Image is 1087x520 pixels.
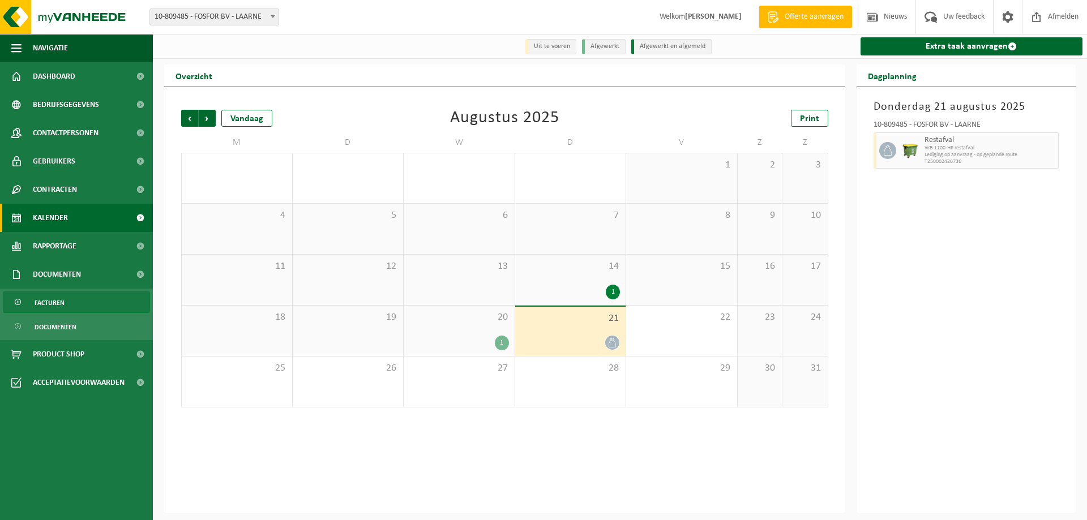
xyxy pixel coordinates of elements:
[221,110,272,127] div: Vandaag
[743,209,777,222] span: 9
[33,232,76,260] span: Rapportage
[738,132,783,153] td: Z
[33,340,84,368] span: Product Shop
[902,142,919,159] img: WB-1100-HPE-GN-50
[33,34,68,62] span: Navigatie
[521,312,620,325] span: 21
[298,362,398,375] span: 26
[782,11,846,23] span: Offerte aanvragen
[685,12,742,21] strong: [PERSON_NAME]
[606,285,620,299] div: 1
[925,152,1056,158] span: Lediging op aanvraag - op geplande route
[874,121,1059,132] div: 10-809485 - FOSFOR BV - LAARNE
[150,9,279,25] span: 10-809485 - FOSFOR BV - LAARNE
[293,132,404,153] td: D
[187,209,286,222] span: 4
[632,362,731,375] span: 29
[582,39,626,54] li: Afgewerkt
[181,132,293,153] td: M
[298,311,398,324] span: 19
[788,209,821,222] span: 10
[409,260,509,273] span: 13
[743,260,777,273] span: 16
[187,362,286,375] span: 25
[925,158,1056,165] span: T250002426736
[495,336,509,350] div: 1
[743,159,777,171] span: 2
[782,132,828,153] td: Z
[521,362,620,375] span: 28
[35,292,65,313] span: Facturen
[33,368,125,397] span: Acceptatievoorwaarden
[187,311,286,324] span: 18
[743,362,777,375] span: 30
[33,119,99,147] span: Contactpersonen
[632,311,731,324] span: 22
[149,8,279,25] span: 10-809485 - FOSFOR BV - LAARNE
[3,291,150,313] a: Facturen
[298,209,398,222] span: 5
[3,316,150,337] a: Documenten
[632,159,731,171] span: 1
[861,37,1083,55] a: Extra taak aanvragen
[450,110,559,127] div: Augustus 2025
[788,260,821,273] span: 17
[35,316,76,338] span: Documenten
[33,204,68,232] span: Kalender
[626,132,738,153] td: V
[199,110,216,127] span: Volgende
[33,147,75,175] span: Gebruikers
[409,311,509,324] span: 20
[788,362,821,375] span: 31
[632,260,731,273] span: 15
[33,175,77,204] span: Contracten
[181,110,198,127] span: Vorige
[187,260,286,273] span: 11
[925,136,1056,145] span: Restafval
[164,65,224,87] h2: Overzicht
[515,132,627,153] td: D
[874,98,1059,115] h3: Donderdag 21 augustus 2025
[298,260,398,273] span: 12
[521,260,620,273] span: 14
[33,62,75,91] span: Dashboard
[525,39,576,54] li: Uit te voeren
[743,311,777,324] span: 23
[788,311,821,324] span: 24
[409,362,509,375] span: 27
[631,39,712,54] li: Afgewerkt en afgemeld
[33,91,99,119] span: Bedrijfsgegevens
[800,114,819,123] span: Print
[409,209,509,222] span: 6
[521,209,620,222] span: 7
[925,145,1056,152] span: WB-1100-HP restafval
[632,209,731,222] span: 8
[791,110,828,127] a: Print
[759,6,852,28] a: Offerte aanvragen
[857,65,928,87] h2: Dagplanning
[404,132,515,153] td: W
[788,159,821,171] span: 3
[33,260,81,289] span: Documenten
